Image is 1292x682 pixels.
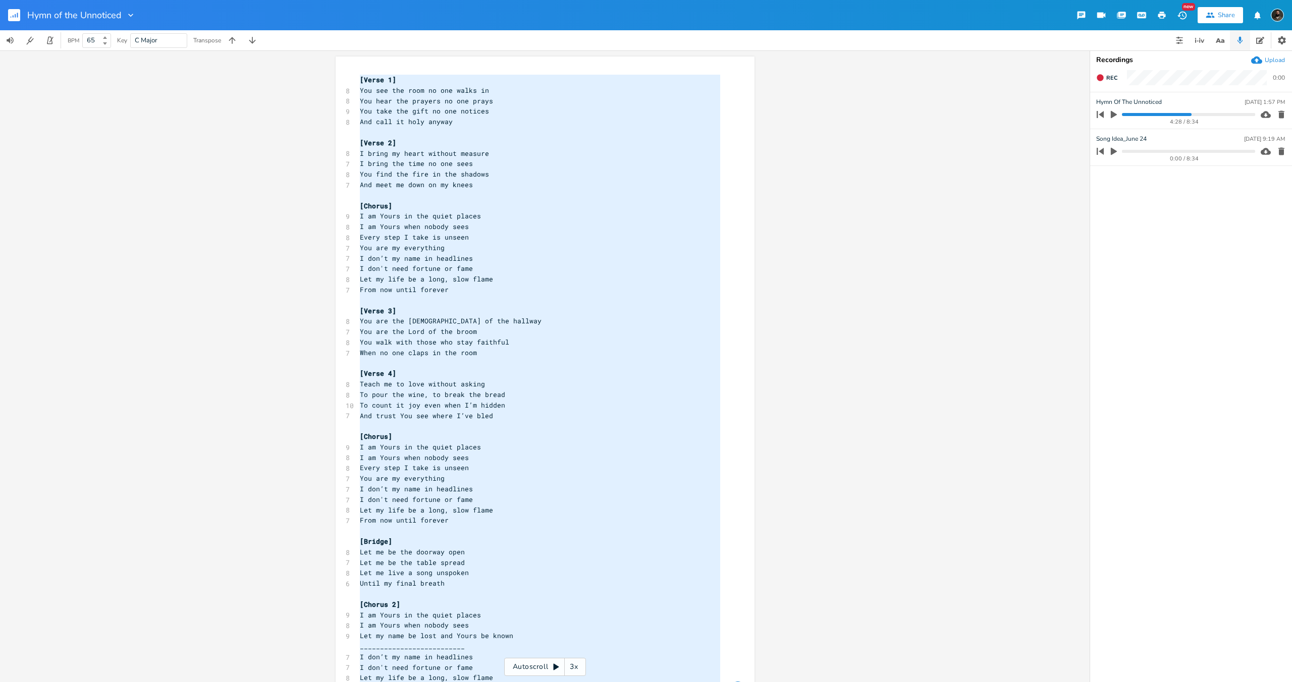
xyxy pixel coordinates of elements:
[360,642,465,651] span: __________________________
[360,96,493,105] span: You hear the prayers no one prays
[1265,56,1285,64] div: Upload
[360,369,396,378] span: [Verse 4]
[360,201,392,210] span: [Chorus]
[360,652,473,661] span: I don’t my name in headlines
[360,337,509,347] span: You walk with those who stay faithful
[1273,75,1285,81] div: 0:00
[360,432,392,441] span: [Chorus]
[68,38,79,43] div: BPM
[360,505,493,515] span: Let my life be a long, slow flame
[1096,97,1162,107] span: Hymn Of The Unnoticed
[360,243,445,252] span: You are my everything
[1092,70,1121,86] button: Rec
[360,547,465,556] span: Let me be the doorway open
[360,306,396,315] span: [Verse 3]
[1096,134,1147,144] span: Song Idea_June 24
[360,379,485,388] span: Teach me to love without asking
[135,36,157,45] span: C Major
[360,254,473,263] span: I don’t my name in headlines
[360,516,449,525] span: From now until forever
[1198,7,1243,23] button: Share
[360,106,489,116] span: You take the gift no one notices
[1096,56,1286,64] div: Recordings
[1245,99,1285,105] div: [DATE] 1:57 PM
[360,264,473,273] span: I don't need fortune or fame
[360,211,481,220] span: I am Yours in the quiet places
[360,401,505,410] span: To count it joy even when I’m hidden
[360,484,473,493] span: I don’t my name in headlines
[360,75,396,84] span: [Verse 1]
[117,37,127,43] div: Key
[360,474,445,483] span: You are my everything
[360,159,473,168] span: I bring the time no one sees
[360,274,493,283] span: Let my life be a long, slow flame
[360,620,469,630] span: I am Yours when nobody sees
[1114,156,1255,161] div: 0:00 / 8:34
[360,442,481,451] span: I am Yours in the quiet places
[360,169,489,179] span: You find the fire in the shadows
[360,149,489,158] span: I bring my heart without measure
[193,37,221,43] div: Transpose
[360,579,445,588] span: Until my final breath
[360,316,542,325] span: You are the [DEMOGRAPHIC_DATA] of the hallway
[360,495,473,504] span: I don't need fortune or fame
[360,453,469,462] span: I am Yours when nobody sees
[1114,119,1255,125] div: 4:28 / 8:34
[360,631,513,640] span: Let my name be lost and Yours be known
[504,658,586,676] div: Autoscroll
[1251,54,1285,66] button: Upload
[1106,74,1117,82] span: Rec
[360,537,392,546] span: [Bridge]
[360,463,469,472] span: Every step I take is unseen
[360,180,473,189] span: And meet me down on my knees
[360,411,493,420] span: And trust You see where I’ve bled
[360,285,449,294] span: From now until forever
[360,86,489,95] span: You see the room no one walks in
[1172,6,1192,24] button: New
[1182,3,1195,11] div: New
[360,568,469,577] span: Let me live a song unspoken
[360,138,396,147] span: [Verse 2]
[360,600,400,609] span: [Chorus 2]
[1271,9,1284,22] img: Taylor Clyde
[1244,136,1285,142] div: [DATE] 9:19 AM
[360,558,465,567] span: Let me be the table spread
[360,390,505,399] span: To pour the wine, to break the bread
[27,11,122,20] span: Hymn of the Unnoticed
[360,222,469,231] span: I am Yours when nobody sees
[360,663,473,672] span: I don't need fortune or fame
[360,673,493,682] span: Let my life be a long, slow flame
[360,610,481,619] span: I am Yours in the quiet places
[565,658,583,676] div: 3x
[360,327,477,336] span: You are the Lord of the broom
[360,348,477,357] span: When no one claps in the room
[360,233,469,242] span: Every step I take is unseen
[1218,11,1235,20] div: Share
[360,117,453,126] span: And call it holy anyway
